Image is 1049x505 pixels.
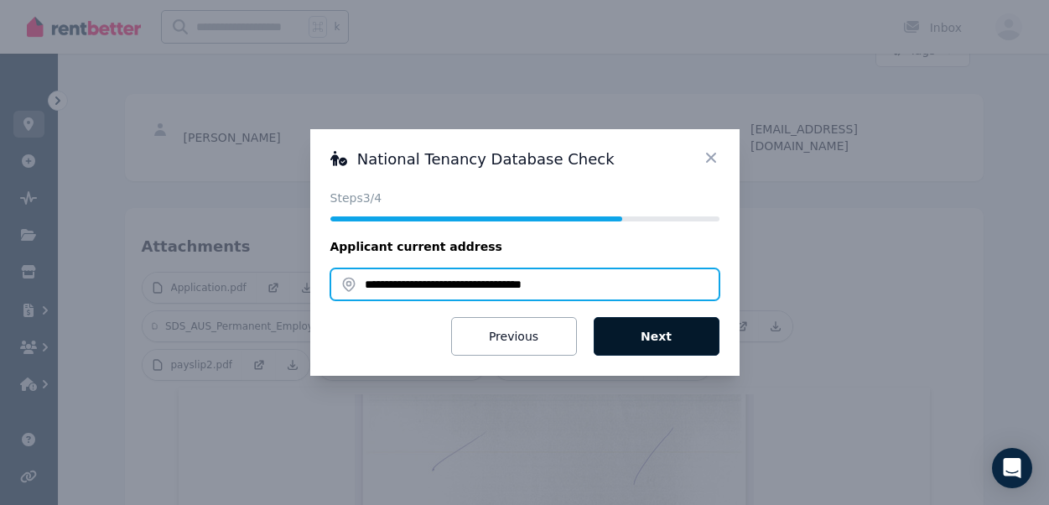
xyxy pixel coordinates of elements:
button: Previous [451,317,577,356]
div: Open Intercom Messenger [992,448,1032,488]
h3: National Tenancy Database Check [330,149,719,169]
button: Next [594,317,719,356]
p: Steps 3 /4 [330,190,719,206]
legend: Applicant current address [330,238,719,255]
